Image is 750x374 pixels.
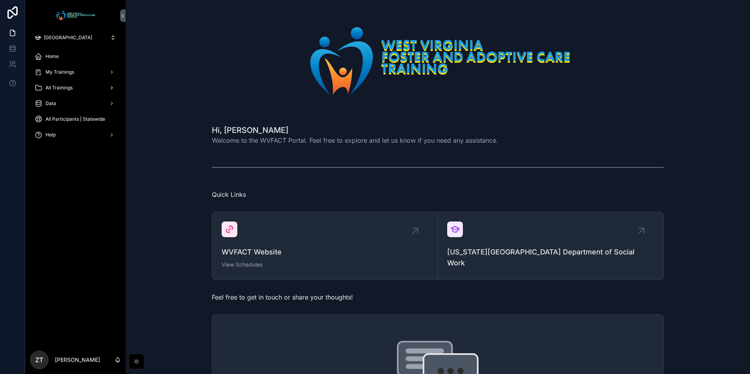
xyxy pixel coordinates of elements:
a: [US_STATE][GEOGRAPHIC_DATA] Department of Social Work [438,212,663,280]
a: My Trainings [30,65,121,79]
span: All Trainings [46,85,73,91]
span: WVFACT Website [222,247,428,258]
a: All Participants | Statewide [30,112,121,126]
span: [GEOGRAPHIC_DATA] [44,34,92,41]
a: Home [30,49,121,64]
img: App logo [54,9,97,22]
a: Data [30,96,121,111]
a: Help [30,128,121,142]
h1: Hi, [PERSON_NAME] [212,125,498,136]
span: Feel free to get in touch or share your thoughts! [212,293,353,301]
span: [US_STATE][GEOGRAPHIC_DATA] Department of Social Work [447,247,654,269]
a: All Trainings [30,81,121,95]
a: WVFACT WebsiteView Schedules [212,212,438,280]
span: Help [46,132,56,138]
span: Welcome to the WVFACT Portal. Feel free to explore and let us know if you need any assistance. [212,136,498,145]
span: My Trainings [46,69,74,75]
div: scrollable content [25,44,126,152]
span: View Schedules [222,261,428,269]
span: Home [46,53,59,60]
img: 26288-LogoRetina.png [295,19,580,103]
span: Data [46,100,56,107]
span: Quick Links [212,191,246,198]
p: [PERSON_NAME] [55,356,100,364]
span: ZT [35,355,43,365]
button: [GEOGRAPHIC_DATA] [30,31,121,44]
span: All Participants | Statewide [46,116,105,122]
